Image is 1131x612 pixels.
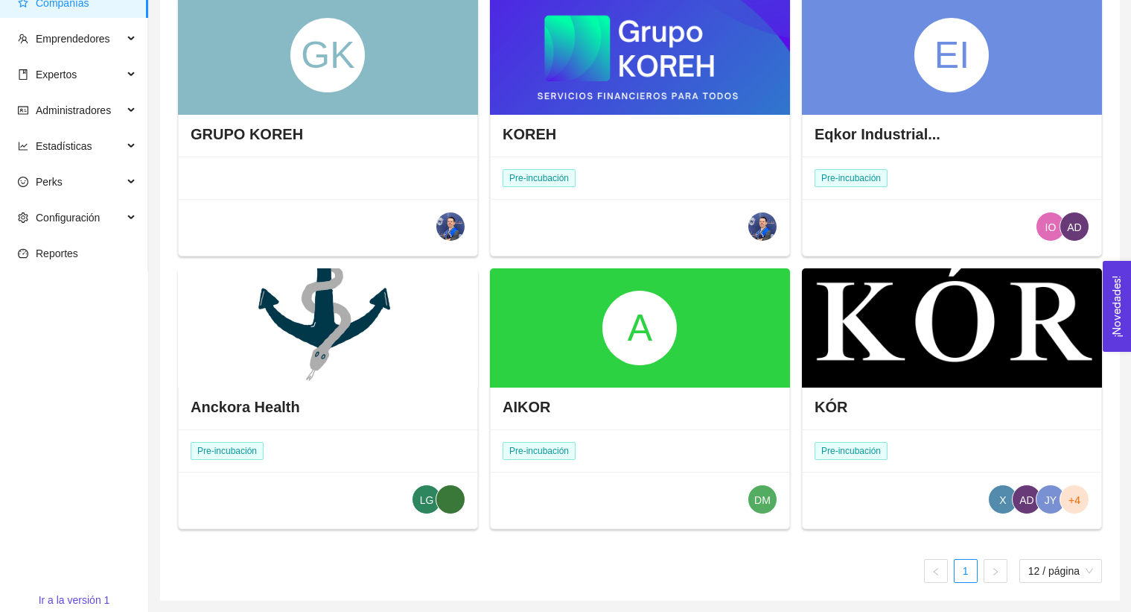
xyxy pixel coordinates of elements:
h4: Anckora Health [191,397,300,417]
span: book [18,69,28,80]
div: A [602,291,677,365]
div: tamaño de página [1019,559,1102,583]
h4: AIKOR [503,397,550,417]
span: 12 / página [1028,560,1093,582]
span: Expertos [36,69,77,81]
a: 1 [955,560,977,582]
h4: KÓR [815,397,847,417]
span: Configuración [36,212,100,224]
span: setting [18,212,28,223]
span: line-chart [18,141,28,151]
h4: Eqkor Industrial... [815,124,940,145]
span: Pre-incubación [503,169,576,187]
span: JY [1045,485,1057,515]
li: Página anterior [924,559,948,583]
span: AD [1019,485,1033,515]
li: 1 [954,559,978,583]
span: Reportes [36,247,78,259]
span: left [931,567,940,576]
span: Ir a la versión 1 [39,592,110,608]
li: Página siguiente [984,559,1007,583]
div: EI [914,18,989,92]
span: Pre-incubación [503,442,576,460]
h4: GRUPO KOREH [191,124,303,145]
span: Estadísticas [36,140,92,152]
span: X [999,485,1006,515]
span: Pre-incubación [815,169,888,187]
span: +4 [1068,485,1080,515]
div: GK [290,18,365,92]
img: 1652230166571-CV1.jpeg [436,212,465,241]
span: Perks [36,176,63,188]
button: right [984,559,1007,583]
span: idcard [18,105,28,116]
span: dashboard [18,248,28,259]
button: Ir a la versión 1 [38,588,111,612]
img: 1652230166571-CV1.jpeg [748,212,777,241]
button: Open Feedback Widget [1103,261,1131,352]
span: Pre-incubación [191,442,264,460]
span: team [18,34,28,44]
h4: KOREH [503,124,556,145]
span: Administradores [36,104,111,116]
span: Pre-incubación [815,442,888,460]
span: AD [1067,212,1081,242]
span: smile [18,177,28,187]
button: left [924,559,948,583]
span: IO [1045,212,1057,242]
span: right [991,567,1000,576]
span: Emprendedores [36,33,110,45]
span: LG [420,485,434,515]
span: DM [754,485,771,515]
